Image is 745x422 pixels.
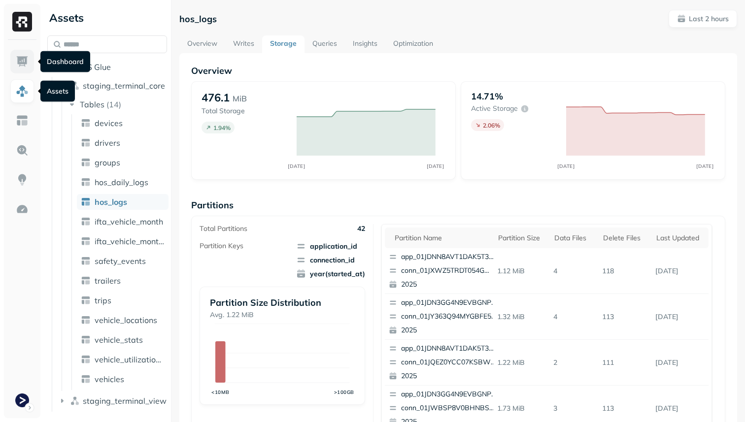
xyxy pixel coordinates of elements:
[95,177,148,187] span: hos_daily_logs
[16,173,29,186] img: Insights
[81,118,91,128] img: table
[305,35,345,53] a: Queries
[47,59,167,75] button: AWS Glue
[200,241,243,251] p: Partition Keys
[471,91,503,102] p: 14.71%
[81,138,91,148] img: table
[493,400,550,417] p: 1.73 MiB
[16,203,29,216] img: Optimization
[385,340,501,385] button: app_01JDNN8AVT1DAK5T3RTM64CQ8Gconn_01JQEZ0YCC07KSBW6XY4QYZPZZ2025
[202,106,287,116] p: Total Storage
[81,158,91,167] img: table
[669,10,737,28] button: Last 2 hours
[233,93,247,104] p: MiB
[493,262,550,280] p: 1.12 MiB
[651,354,709,371] p: Sep 5, 2025
[77,253,169,269] a: safety_events
[95,138,120,148] span: drivers
[57,393,168,409] button: staging_terminal_view
[179,35,225,53] a: Overview
[651,262,709,280] p: Sep 5, 2025
[191,199,725,211] p: Partitions
[549,262,598,280] p: 4
[345,35,385,53] a: Insights
[83,396,167,406] span: staging_terminal_view
[549,308,598,325] p: 4
[598,400,651,417] p: 113
[357,224,365,233] p: 42
[656,233,704,243] div: Last updated
[401,390,497,399] p: app_01JDN3GG4N9EVBGNPTA9PXZ02J
[15,393,29,407] img: Terminal Staging
[401,252,497,262] p: app_01JDNN8AVT1DAK5T3RTM64CQ8G
[689,14,729,24] p: Last 2 hours
[385,248,501,293] button: app_01JDNN8AVT1DAK5T3RTM64CQ8Gconn_01JXWZ5TRDT054GWGH6F86Z35G2025
[81,276,91,286] img: table
[210,297,355,308] p: Partition Size Distribution
[77,371,169,387] a: vehicles
[81,217,91,227] img: table
[296,241,365,251] span: application_id
[210,310,355,320] p: Avg. 1.22 MiB
[77,332,169,348] a: vehicle_stats
[385,35,441,53] a: Optimization
[95,295,111,305] span: trips
[401,266,497,276] p: conn_01JXWZ5TRDT054GWGH6F86Z35G
[77,273,169,289] a: trailers
[57,78,168,94] button: staging_terminal_core
[288,163,305,169] tspan: [DATE]
[95,256,146,266] span: safety_events
[95,158,120,167] span: groups
[554,233,593,243] div: Data Files
[401,357,497,367] p: conn_01JQEZ0YCC07KSBW6XY4QYZPZZ
[385,294,501,339] button: app_01JDN3GG4N9EVBGNPTA9PXZ02Jconn_01JY363Q94MYGBFE55BAD58W3G2025
[16,55,29,68] img: Dashboard
[225,35,262,53] a: Writes
[334,389,354,395] tspan: >100GB
[401,280,497,290] p: 2025
[16,144,29,157] img: Query Explorer
[81,177,91,187] img: table
[81,197,91,207] img: table
[558,163,575,169] tspan: [DATE]
[95,355,165,364] span: vehicle_utilization_day
[77,352,169,367] a: vehicle_utilization_day
[81,295,91,305] img: table
[200,224,247,233] p: Total Partitions
[81,315,91,325] img: table
[77,194,169,210] a: hos_logs
[16,85,29,97] img: Assets
[483,122,500,129] p: 2.06 %
[651,308,709,325] p: Sep 5, 2025
[493,354,550,371] p: 1.22 MiB
[598,308,651,325] p: 113
[95,217,163,227] span: ifta_vehicle_month
[95,276,121,286] span: trailers
[296,255,365,265] span: connection_id
[40,51,90,72] div: Dashboard
[81,335,91,345] img: table
[81,236,91,246] img: table
[213,124,231,131] p: 1.94 %
[83,81,165,91] span: staging_terminal_core
[95,118,123,128] span: devices
[296,269,365,279] span: year(started_at)
[77,174,169,190] a: hos_daily_logs
[73,62,111,72] span: AWS Glue
[81,256,91,266] img: table
[549,400,598,417] p: 3
[77,312,169,328] a: vehicle_locations
[95,335,143,345] span: vehicle_stats
[77,155,169,170] a: groups
[70,81,80,91] img: namespace
[77,115,169,131] a: devices
[401,325,497,335] p: 2025
[16,114,29,127] img: Asset Explorer
[598,262,651,280] p: 118
[401,344,497,354] p: app_01JDNN8AVT1DAK5T3RTM64CQ8G
[191,65,725,76] p: Overview
[95,315,157,325] span: vehicle_locations
[77,135,169,151] a: drivers
[493,308,550,325] p: 1.32 MiB
[179,13,217,25] p: hos_logs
